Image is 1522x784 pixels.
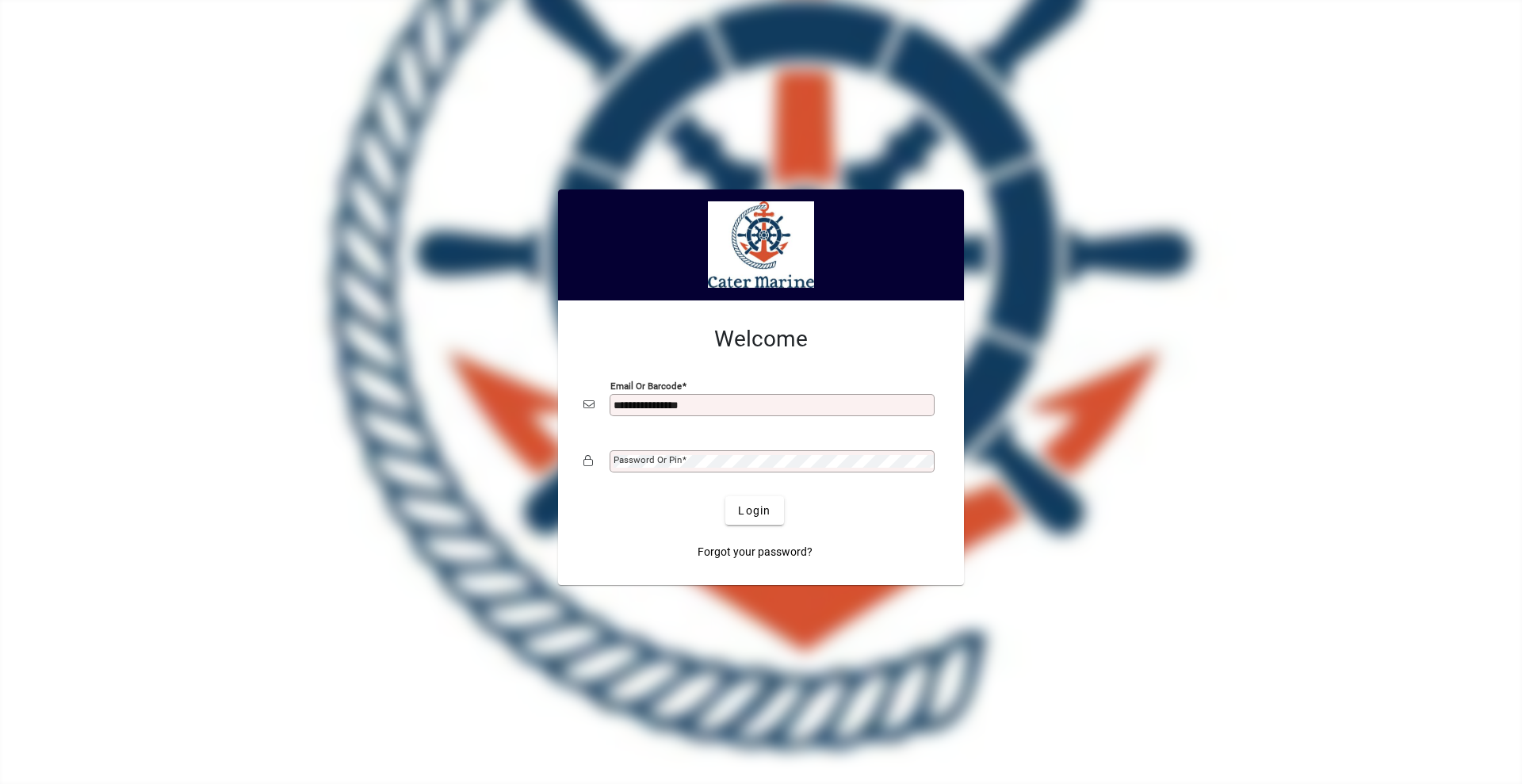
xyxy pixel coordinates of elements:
mat-label: Password or Pin [614,454,682,465]
a: Forgot your password? [691,537,819,566]
mat-label: Email or Barcode [610,381,682,392]
h2: Welcome [583,326,939,353]
button: Login [725,496,783,525]
span: Login [738,503,771,519]
span: Forgot your password? [698,544,813,560]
